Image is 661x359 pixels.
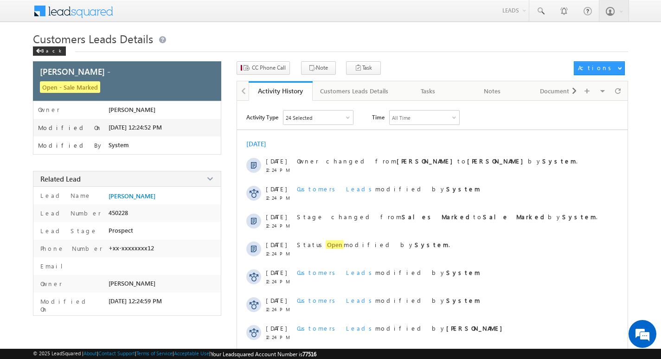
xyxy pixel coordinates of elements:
a: Customers Leads Details [313,81,397,101]
div: 24 Selected [286,115,312,121]
span: Customers Leads [297,324,375,332]
label: Lead Name [38,191,91,199]
span: modified by [297,296,480,304]
label: Owner [38,106,60,113]
strong: [PERSON_NAME] [467,157,528,165]
span: System [109,141,129,149]
button: Note [301,61,336,75]
div: Back [33,46,66,56]
span: Status modified by . [297,240,450,249]
span: 12:24 PM [266,167,294,173]
div: Documents [532,85,580,97]
a: Notes [461,81,525,101]
label: Phone Number [38,244,103,252]
a: Terms of Service [136,350,173,356]
span: [PERSON_NAME] - [40,65,110,77]
strong: Sales Marked [402,213,473,221]
span: [DATE] [266,296,287,304]
span: Activity Type [246,110,278,124]
span: 450228 [109,209,128,216]
span: Prospect [109,227,133,234]
span: Customers Leads [297,268,375,276]
span: [DATE] [266,157,287,165]
span: [DATE] [266,241,287,248]
div: [DATE] [246,139,276,148]
span: 12:24 PM [266,279,294,284]
span: Your Leadsquared Account Number is [211,351,316,358]
span: Open - Sale Marked [40,81,100,93]
label: Lead Number [38,209,101,217]
span: © 2025 LeadSquared | | | | | [33,350,316,358]
span: Customers Leads [297,185,375,193]
span: Owner changed from to by . [297,157,578,165]
span: [PERSON_NAME] [109,280,155,287]
label: Owner [38,280,62,287]
strong: [PERSON_NAME] [397,157,457,165]
span: 12:24 PM [266,251,294,256]
span: Open [326,240,344,249]
label: Email [38,262,70,270]
div: Activity History [256,86,306,95]
div: Actions [578,64,615,72]
span: 12:24 PM [266,307,294,312]
span: 12:24 PM [266,223,294,228]
span: [PERSON_NAME] [109,106,155,113]
span: [DATE] [266,213,287,221]
span: 12:24 PM [266,334,294,340]
span: Time [372,110,385,124]
a: [PERSON_NAME] [109,192,155,200]
strong: System [446,268,480,276]
strong: System [446,185,480,193]
span: Stage changed from to by . [297,213,597,221]
div: Notes [468,85,516,97]
button: Task [346,61,381,75]
span: modified by [297,268,480,276]
span: Related Lead [40,174,81,183]
span: modified by [297,324,507,332]
strong: System [415,241,449,248]
div: Customers Leads Details [320,85,388,97]
label: Modified On [38,124,102,131]
span: Customers Leads [297,296,375,304]
a: Activity History [249,81,313,101]
div: All Time [392,115,411,121]
span: [DATE] [266,324,287,332]
div: Owner Changed,Status Changed,Stage Changed,Source Changed,Notes & 19 more.. [283,111,353,124]
span: [DATE] [266,185,287,193]
span: modified by [297,185,480,193]
a: Contact Support [98,350,135,356]
span: 77516 [302,351,316,358]
a: Documents [525,81,589,101]
div: Tasks [404,85,452,97]
a: Tasks [397,81,461,101]
span: [DATE] [266,268,287,276]
span: [DATE] 12:24:59 PM [109,297,162,305]
strong: System [446,296,480,304]
button: CC Phone Call [237,61,290,75]
label: Modified On [38,297,103,313]
strong: [PERSON_NAME] [446,324,507,332]
button: Actions [574,61,625,75]
strong: System [542,157,576,165]
label: Modified By [38,142,103,149]
a: Acceptable Use [174,350,209,356]
span: +xx-xxxxxxxx12 [109,244,154,252]
strong: System [562,213,596,221]
span: 12:24 PM [266,195,294,201]
strong: Sale Marked [483,213,548,221]
a: About [83,350,97,356]
span: [DATE] 12:24:52 PM [109,124,162,131]
span: Customers Leads Details [33,31,153,46]
label: Lead Stage [38,227,97,235]
span: CC Phone Call [252,64,286,72]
